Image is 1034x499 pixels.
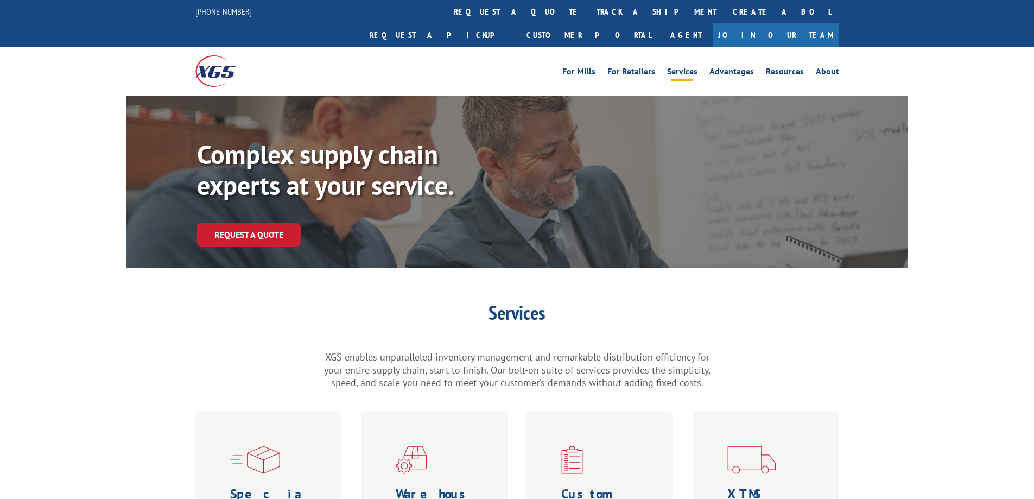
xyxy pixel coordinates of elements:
[361,23,518,47] a: Request a pickup
[709,67,754,79] a: Advantages
[562,67,595,79] a: For Mills
[197,139,523,201] p: Complex supply chain experts at your service.
[667,67,697,79] a: Services
[322,351,713,389] p: XGS enables unparalleled inventory management and remarkable distribution efficiency for your ent...
[195,6,252,17] a: [PHONE_NUMBER]
[197,223,301,247] a: Request a Quote
[607,67,655,79] a: For Retailers
[322,303,713,328] h1: Services
[561,446,583,474] img: xgs-icon-custom-logistics-solutions-red
[518,23,659,47] a: Customer Portal
[727,446,776,474] img: xgs-icon-transportation-forms-red
[659,23,713,47] a: Agent
[713,23,839,47] a: Join Our Team
[230,446,280,474] img: xgs-icon-specialized-ltl-red
[766,67,804,79] a: Resources
[396,446,427,474] img: xgs-icon-warehouseing-cutting-fulfillment-red
[816,67,839,79] a: About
